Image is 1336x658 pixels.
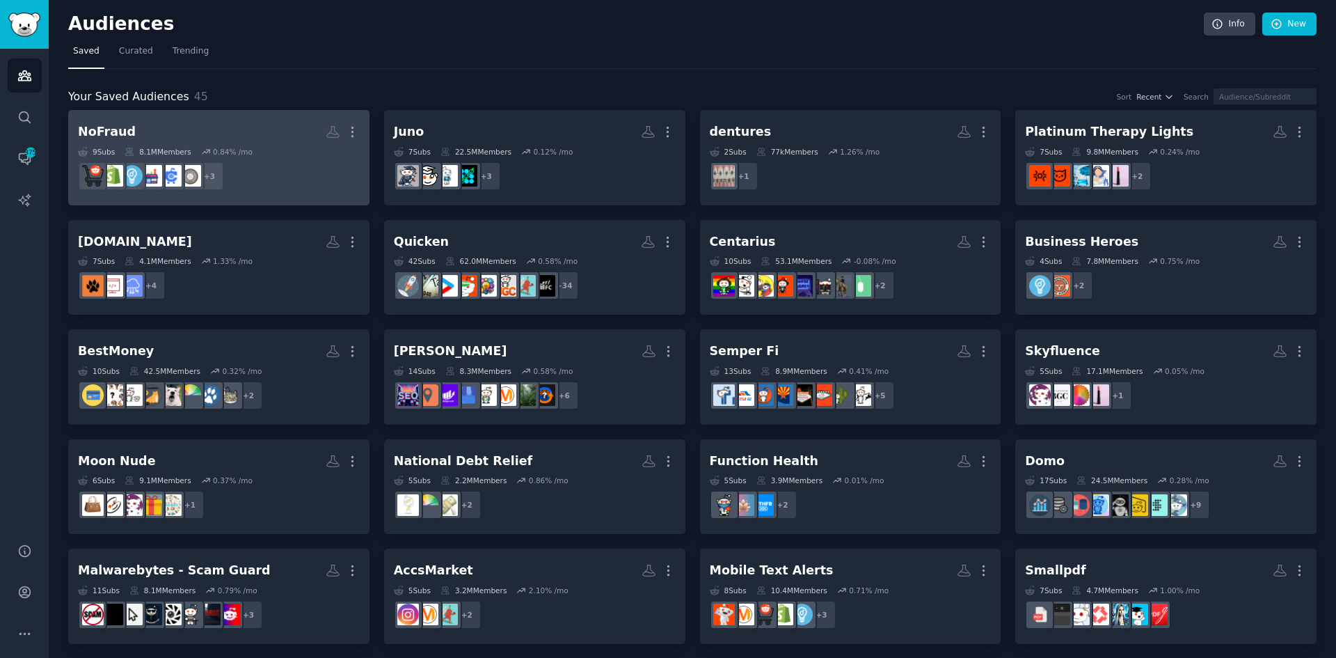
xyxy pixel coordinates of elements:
img: EntrepreneurRideAlong [1049,275,1070,297]
div: 1.26 % /mo [840,147,880,157]
div: Moon Nude [78,453,156,470]
img: Tempe [713,384,735,406]
a: [PERSON_NAME]14Subs8.3MMembers0.58% /mo+6hvacadviceLocal_SEOmarketinggooglegooglebusinessprofiles... [384,329,685,425]
img: Tucson [830,384,852,406]
img: productivity [1068,604,1090,625]
div: 5 Sub s [710,476,747,485]
span: Saved [73,45,100,58]
div: 42.5M Members [129,366,200,376]
div: 2.10 % /mo [529,586,568,595]
img: UGCcreators [495,275,516,297]
img: tax [417,275,438,297]
a: Curated [114,40,158,69]
img: StrategyGames [830,275,852,297]
img: Biohackers [1068,165,1090,187]
img: sofi [436,165,458,187]
div: 24.5M Members [1076,476,1147,485]
img: Scams [121,604,143,625]
div: Skyfluence [1025,343,1100,360]
div: 53.1M Members [761,256,832,266]
div: 14 Sub s [394,366,436,376]
img: GamerPals [752,275,774,297]
img: dataengineering [1049,494,1070,516]
img: webdev [102,275,123,297]
div: 8.3M Members [445,366,511,376]
img: techsupport [180,604,201,625]
input: Audience/Subreddit [1214,88,1317,104]
div: 6 Sub s [78,476,115,485]
div: 0.32 % /mo [222,366,262,376]
img: Health [713,494,735,516]
a: Function Health5Subs3.9MMembers0.01% /mo+2MTHFRHealthAnxietyHealth [700,439,1001,535]
img: seogrowth [436,384,458,406]
img: analytics [1029,494,1051,516]
img: DogAdvice [160,384,182,406]
img: AgentsOfAI [1107,494,1129,516]
div: 13 Sub s [710,366,751,376]
div: 11 Sub s [78,586,120,595]
img: sofistock [456,165,477,187]
img: beauty [1088,384,1109,406]
div: 0.41 % /mo [849,366,889,376]
div: dentures [710,123,772,141]
div: + 1 [729,162,758,191]
img: mesaaz [733,384,754,406]
div: Quicken [394,233,449,251]
img: Local_SEO [514,384,536,406]
div: -0.08 % /mo [854,256,896,266]
img: SaaS [121,275,143,297]
div: 10 Sub s [710,256,751,266]
img: CatAdvice [141,384,162,406]
img: DebtAdvice [397,494,419,516]
div: [PERSON_NAME] [394,343,507,360]
img: texts [713,604,735,625]
div: 4.7M Members [1072,586,1138,595]
img: ecommerce [752,604,774,625]
img: vegas [811,384,832,406]
img: pcgaming [811,275,832,297]
img: ecommerce_growth [141,165,162,187]
div: 9.8M Members [1072,147,1138,157]
img: shopify [102,165,123,187]
img: InstagramMarketing [397,604,419,625]
div: 7 Sub s [78,256,115,266]
img: googlebusinessprofile [456,384,477,406]
div: Juno [394,123,424,141]
div: 9 Sub s [78,147,115,157]
div: 0.24 % /mo [1160,147,1200,157]
div: 0.37 % /mo [213,476,253,485]
img: privacy [160,604,182,625]
a: AccsMarket5Subs3.2MMembers2.10% /mo+2CreatorsAdviceDigitalMarketingInstagramMarketing [384,549,685,644]
img: creators [475,275,497,297]
span: Your Saved Audiences [68,88,189,106]
div: 42 Sub s [394,256,436,266]
img: BeautyGuruChatter [1049,384,1070,406]
div: 0.28 % /mo [1170,476,1209,485]
img: automation [1107,604,1129,625]
img: startups [397,275,419,297]
div: 0.58 % /mo [538,256,578,266]
img: 30PlusSkinCare [1049,165,1070,187]
a: Malwarebytes - Scam Guard11Subs8.1MMembers0.79% /mo+3cybersecurityscambaittechsupportprivacyCyber... [68,549,369,644]
a: Info [1204,13,1255,36]
div: 8.1M Members [125,147,191,157]
div: + 9 [1181,490,1210,519]
div: + 3 [807,600,836,629]
div: 8.1M Members [129,586,196,595]
div: 7 Sub s [1025,586,1062,595]
img: ecommerce [82,165,104,187]
img: MakeupAddiction [121,494,143,516]
div: + 2 [1064,271,1093,300]
div: + 2 [452,600,482,629]
img: HealthAnxiety [733,494,754,516]
div: 5 Sub s [1025,366,1062,376]
img: marketing [733,604,754,625]
img: braces [713,165,735,187]
img: StudentLoanSupport [417,165,438,187]
div: 77k Members [756,147,818,157]
div: 0.58 % /mo [534,366,573,376]
img: studytips [1127,604,1148,625]
img: ecommercemarketing [160,165,182,187]
div: 0.75 % /mo [1160,256,1200,266]
div: + 2 [234,381,263,410]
